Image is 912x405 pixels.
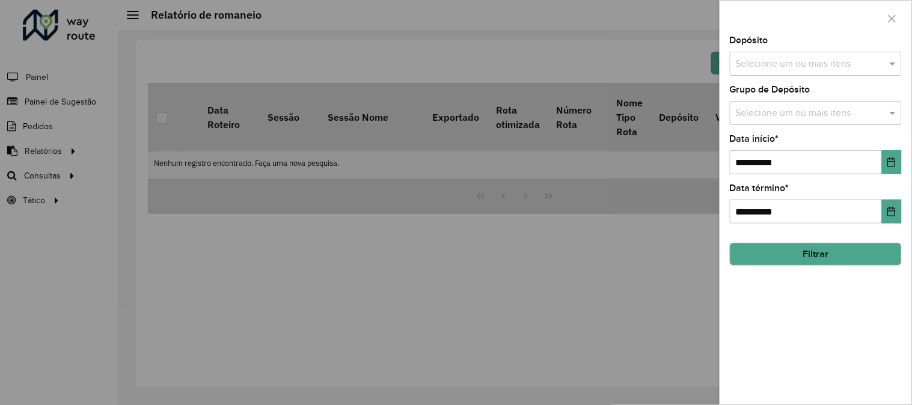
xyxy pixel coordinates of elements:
[730,33,768,47] label: Depósito
[730,243,902,266] button: Filtrar
[730,132,779,146] label: Data início
[730,82,810,97] label: Grupo de Depósito
[882,199,902,224] button: Choose Date
[730,181,789,195] label: Data término
[882,150,902,174] button: Choose Date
